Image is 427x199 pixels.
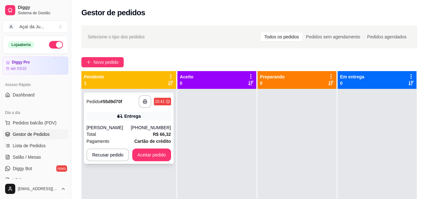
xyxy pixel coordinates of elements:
[86,149,129,161] button: Recusar pedido
[3,56,68,75] a: Diggy Proaté 03/10
[10,66,26,71] article: até 03/10
[3,141,68,151] a: Lista de Pedidos
[132,149,171,161] button: Aceitar pedido
[3,3,68,18] a: DiggySistema de Gestão
[49,41,63,49] button: Alterar Status
[134,139,171,144] strong: Cartão de crédito
[100,99,122,104] strong: # 55d9d70f
[84,80,104,86] p: 1
[340,80,364,86] p: 0
[180,74,194,80] p: Aceito
[3,90,68,100] a: Dashboard
[18,10,66,16] span: Sistema de Gestão
[93,59,119,66] span: Novo pedido
[86,131,96,138] span: Total
[3,129,68,139] a: Gestor de Pedidos
[13,143,46,149] span: Lista de Pedidos
[8,23,14,30] span: A
[86,60,91,64] span: plus
[155,99,165,104] div: 15:41
[260,74,285,80] p: Preparando
[13,120,57,126] span: Pedidos balcão (PDV)
[131,124,171,131] div: [PHONE_NUMBER]
[13,92,35,98] span: Dashboard
[153,132,171,137] strong: R$ 66,32
[86,99,100,104] span: Pedido
[3,108,68,118] div: Dia a dia
[364,32,410,41] div: Pedidos agendados
[81,57,124,67] button: Novo pedido
[3,181,68,196] button: [EMAIL_ADDRESS][DOMAIN_NAME]
[261,32,302,41] div: Todos os pedidos
[86,124,131,131] div: [PERSON_NAME]
[13,131,50,137] span: Gestor de Pedidos
[81,8,145,18] h2: Gestor de pedidos
[3,163,68,174] a: Diggy Botnovo
[18,5,66,10] span: Diggy
[180,80,194,86] p: 0
[86,138,109,145] span: Pagamento
[3,175,68,185] a: KDS
[302,32,363,41] div: Pedidos sem agendamento
[18,186,58,191] span: [EMAIL_ADDRESS][DOMAIN_NAME]
[84,74,104,80] p: Pendente
[3,20,68,33] button: Select a team
[340,74,364,80] p: Em entrega
[88,33,145,40] span: Selecione o tipo dos pedidos
[13,165,32,172] span: Diggy Bot
[3,118,68,128] button: Pedidos balcão (PDV)
[260,80,285,86] p: 0
[13,154,41,160] span: Salão / Mesas
[124,113,141,119] div: Entrega
[3,152,68,162] a: Salão / Mesas
[19,23,44,30] div: Açaí da Ju ...
[8,41,34,48] div: Loja aberta
[3,80,68,90] div: Acesso Rápido
[12,60,30,65] article: Diggy Pro
[13,177,22,183] span: KDS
